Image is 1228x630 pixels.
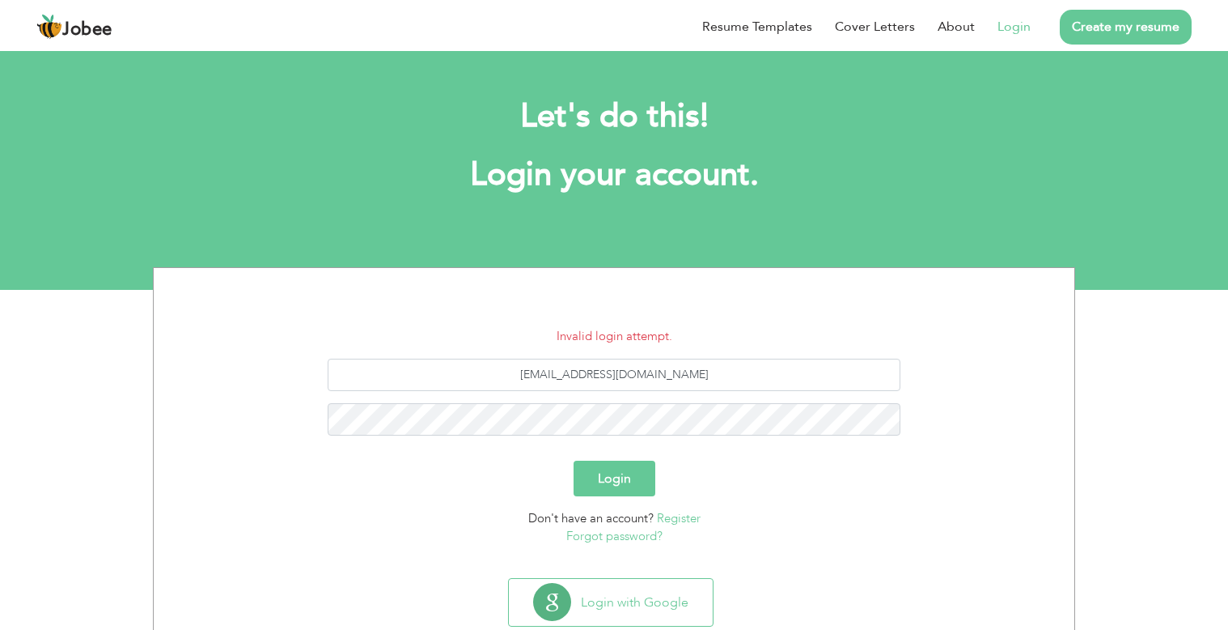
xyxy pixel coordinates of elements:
a: Create my resume [1060,10,1192,45]
a: Cover Letters [835,17,915,36]
button: Login [574,461,655,496]
a: Login [997,17,1031,36]
a: Jobee [36,14,112,40]
input: Email [328,359,901,391]
a: About [938,17,975,36]
button: Login with Google [509,579,713,626]
img: jobee.io [36,14,62,40]
span: Don't have an account? [528,510,654,526]
a: Resume Templates [702,17,812,36]
a: Register [657,510,701,526]
span: Jobee [62,21,112,39]
a: Forgot password? [566,528,663,544]
h1: Login your account. [177,154,1051,196]
li: Invalid login attempt. [166,327,1062,346]
h2: Let's do this! [177,96,1051,138]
